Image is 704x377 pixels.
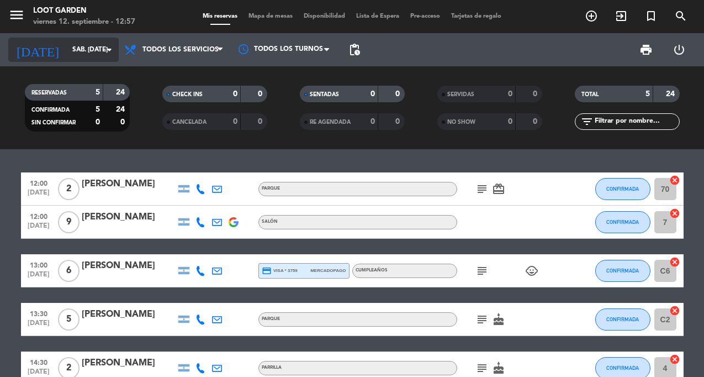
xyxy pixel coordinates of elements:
[233,118,237,125] strong: 0
[33,6,135,17] div: Loot Garden
[82,259,176,273] div: [PERSON_NAME]
[475,362,489,375] i: subject
[8,38,67,62] i: [DATE]
[595,260,650,282] button: CONFIRMADA
[233,90,237,98] strong: 0
[492,362,505,375] i: cake
[310,119,351,125] span: RE AGENDADA
[673,43,686,56] i: power_settings_new
[669,305,680,316] i: cancel
[172,92,203,97] span: CHECK INS
[669,256,680,268] i: cancel
[351,13,405,19] span: Lista de Espera
[395,118,402,125] strong: 0
[405,13,446,19] span: Pre-acceso
[96,106,100,113] strong: 5
[447,119,475,125] span: NO SHOW
[25,355,52,368] span: 14:30
[25,271,52,284] span: [DATE]
[82,177,176,191] div: [PERSON_NAME]
[31,120,76,125] span: SIN CONFIRMAR
[82,210,176,224] div: [PERSON_NAME]
[669,175,680,186] i: cancel
[525,264,538,277] i: child_care
[8,7,25,23] i: menu
[25,189,52,202] span: [DATE]
[25,176,52,189] span: 12:00
[606,316,639,322] span: CONFIRMADA
[25,307,52,320] span: 13:30
[96,88,100,96] strong: 5
[595,178,650,200] button: CONFIRMADA
[262,266,298,276] span: visa * 3759
[669,208,680,219] i: cancel
[663,33,696,66] div: LOG OUT
[492,313,505,326] i: cake
[262,219,278,224] span: SALÓN
[606,186,639,192] span: CONFIRMADA
[25,258,52,271] span: 13:00
[310,92,339,97] span: SENTADAS
[82,307,176,322] div: [PERSON_NAME]
[644,9,658,23] i: turned_in_not
[33,17,135,28] div: viernes 12. septiembre - 12:57
[595,211,650,233] button: CONFIRMADA
[475,313,489,326] i: subject
[310,267,346,274] span: mercadopago
[475,264,489,277] i: subject
[615,9,628,23] i: exit_to_app
[446,13,507,19] span: Tarjetas de regalo
[395,90,402,98] strong: 0
[31,107,70,113] span: CONFIRMADA
[31,90,67,96] span: RESERVADAS
[594,116,679,128] input: Filtrar por nombre...
[581,92,599,97] span: TOTAL
[669,354,680,365] i: cancel
[58,178,80,200] span: 2
[262,317,280,321] span: PARQUE
[492,182,505,196] i: card_giftcard
[262,186,280,191] span: PARQUE
[258,118,264,125] strong: 0
[25,320,52,332] span: [DATE]
[666,90,677,98] strong: 24
[447,92,474,97] span: SERVIDAS
[116,106,127,113] strong: 24
[58,308,80,331] span: 5
[606,268,639,274] span: CONFIRMADA
[370,90,375,98] strong: 0
[197,13,243,19] span: Mis reservas
[508,90,512,98] strong: 0
[120,118,127,126] strong: 0
[103,43,116,56] i: arrow_drop_down
[533,90,539,98] strong: 0
[298,13,351,19] span: Disponibilidad
[674,9,687,23] i: search
[82,356,176,370] div: [PERSON_NAME]
[262,365,282,370] span: PARRILLA
[356,268,388,273] span: CUMPLEAÑOS
[645,90,650,98] strong: 5
[508,118,512,125] strong: 0
[580,115,594,128] i: filter_list
[475,182,489,196] i: subject
[8,7,25,27] button: menu
[142,46,219,54] span: Todos los servicios
[172,119,207,125] span: CANCELADA
[96,118,100,126] strong: 0
[348,43,361,56] span: pending_actions
[262,266,272,276] i: credit_card
[595,308,650,331] button: CONFIRMADA
[639,43,653,56] span: print
[370,118,375,125] strong: 0
[606,365,639,371] span: CONFIRMADA
[58,211,80,233] span: 9
[25,222,52,235] span: [DATE]
[58,260,80,282] span: 6
[116,88,127,96] strong: 24
[243,13,298,19] span: Mapa de mesas
[533,118,539,125] strong: 0
[606,219,639,225] span: CONFIRMADA
[585,9,598,23] i: add_circle_outline
[25,210,52,222] span: 12:00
